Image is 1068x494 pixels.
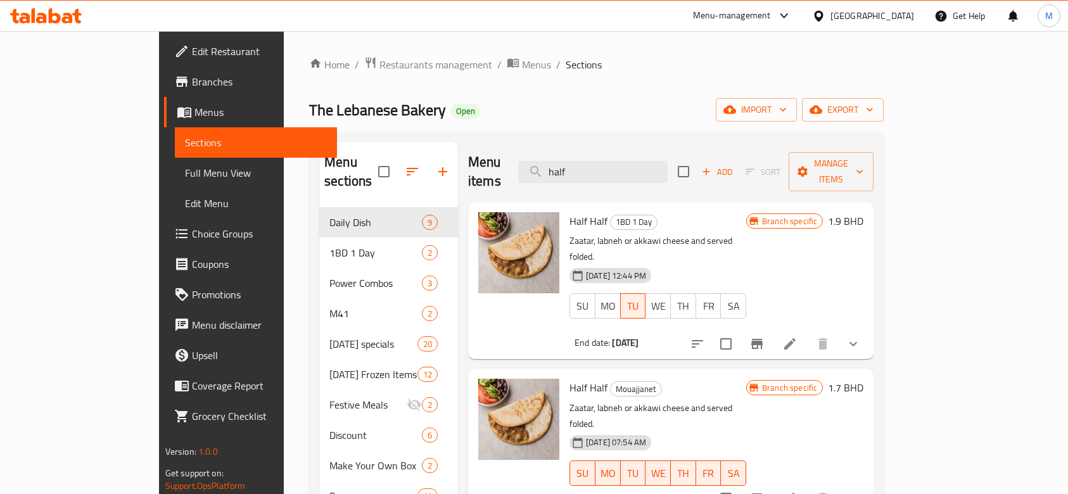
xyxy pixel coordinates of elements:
[364,56,492,73] a: Restaurants management
[581,436,651,448] span: [DATE] 07:54 AM
[164,249,338,279] a: Coupons
[198,443,218,460] span: 1.0.0
[522,57,551,72] span: Menus
[828,212,863,230] h6: 1.9 BHD
[566,57,602,72] span: Sections
[645,460,671,486] button: WE
[507,56,551,73] a: Menus
[164,340,338,370] a: Upsell
[319,237,458,268] div: 1BD 1 Day2
[676,297,691,315] span: TH
[329,397,407,412] span: Festive Meals
[185,196,327,211] span: Edit Menu
[165,465,224,481] span: Get support on:
[716,98,797,122] button: import
[611,215,657,229] span: 1BD 1 Day
[575,464,590,483] span: SU
[192,74,327,89] span: Branches
[802,98,884,122] button: export
[830,9,914,23] div: [GEOGRAPHIC_DATA]
[319,420,458,450] div: Discount6
[721,460,746,486] button: SA
[329,215,422,230] span: Daily Dish
[164,97,338,127] a: Menus
[192,287,327,302] span: Promotions
[165,478,246,494] a: Support.OpsPlatform
[693,8,771,23] div: Menu-management
[737,162,789,182] span: Select section first
[319,298,458,329] div: M412
[329,367,417,382] span: [DATE] Frozen Items
[789,152,874,191] button: Manage items
[423,217,437,229] span: 9
[497,57,502,72] li: /
[319,329,458,359] div: [DATE] specials20
[164,279,338,310] a: Promotions
[175,127,338,158] a: Sections
[651,297,666,315] span: WE
[355,57,359,72] li: /
[569,212,607,231] span: Half Half
[417,336,438,351] div: items
[697,162,737,182] span: Add item
[423,277,437,289] span: 3
[194,104,327,120] span: Menus
[651,464,666,483] span: WE
[697,162,737,182] button: Add
[696,460,722,486] button: FR
[610,215,658,230] div: 1BD 1 Day
[610,381,662,396] div: Mouajjanet
[799,156,863,187] span: Manage items
[626,464,641,483] span: TU
[611,382,661,396] span: Mouajjanet
[428,156,458,187] button: Add section
[757,382,822,394] span: Branch specific
[185,135,327,150] span: Sections
[700,165,734,179] span: Add
[319,359,458,389] div: [DATE] Frozen Items12
[620,293,646,319] button: TU
[192,256,327,272] span: Coupons
[1045,9,1053,23] span: M
[808,329,838,359] button: delete
[645,293,671,319] button: WE
[682,329,713,359] button: sort-choices
[575,334,610,351] span: End date:
[423,247,437,259] span: 2
[165,443,196,460] span: Version:
[329,275,422,291] span: Power Combos
[595,460,621,486] button: MO
[621,460,646,486] button: TU
[828,379,863,396] h6: 1.7 BHD
[417,367,438,382] div: items
[329,427,422,443] span: Discount
[423,429,437,441] span: 6
[601,464,616,483] span: MO
[192,317,327,332] span: Menu disclaimer
[518,161,668,183] input: search
[175,188,338,218] a: Edit Menu
[192,408,327,424] span: Grocery Checklist
[676,464,691,483] span: TH
[468,153,503,191] h2: Menu items
[422,215,438,230] div: items
[556,57,561,72] li: /
[670,158,697,185] span: Select section
[329,306,422,321] span: M41
[696,293,722,319] button: FR
[319,207,458,237] div: Daily Dish9
[726,102,787,118] span: import
[192,378,327,393] span: Coverage Report
[701,297,716,315] span: FR
[701,464,716,483] span: FR
[164,36,338,66] a: Edit Restaurant
[329,458,422,473] span: Make Your Own Box
[451,104,480,119] div: Open
[423,399,437,411] span: 2
[595,293,621,319] button: MO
